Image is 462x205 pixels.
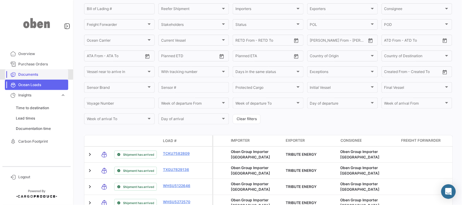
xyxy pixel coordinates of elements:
[163,199,195,205] a: WHSU5272570
[5,69,68,80] a: Documents
[384,8,444,12] span: Consignee
[340,165,380,175] span: Oben Group Importer Perú
[248,55,275,59] input: To
[21,7,52,39] img: oben-logo.png
[197,138,212,143] datatable-header-cell: Policy
[310,39,319,43] input: From
[16,126,51,131] span: Documentation time
[310,23,370,28] span: POL
[340,149,380,159] span: Oben Group Importer Perú
[5,136,68,147] a: Carbon Footprint
[231,165,270,175] span: Oben Group Importer Perú
[286,138,305,143] span: Exporter
[13,114,68,123] a: Lead times
[87,71,146,75] span: Vessel near to arrive in
[87,118,146,122] span: Week of arrival To
[384,102,444,106] span: Week of arrival From
[60,92,66,98] span: expand_more
[97,138,112,143] datatable-header-cell: Transport mode
[217,52,226,61] button: Open calendar
[399,135,460,146] datatable-header-cell: Freight Forwarder
[16,105,49,111] span: Time to destination
[231,182,270,192] span: Oben Group Importer Perú
[440,36,450,45] button: Open calendar
[340,138,362,143] span: Consignee
[112,138,160,143] datatable-header-cell: Shipment Status
[161,8,221,12] span: Reefer Shipment
[323,39,350,43] input: To
[235,23,295,28] span: Status
[18,61,66,67] span: Purchase Orders
[441,184,456,199] div: Abrir Intercom Messenger
[123,168,154,173] span: Shipment has arrived
[405,39,432,43] input: ATD To
[87,86,146,91] span: Sensor Brand
[13,103,68,113] a: Time to destination
[18,82,66,88] span: Ocean Loads
[143,52,152,61] button: Open calendar
[87,23,146,28] span: Freight Forwarder
[248,39,275,43] input: To
[310,86,370,91] span: Initial Vessel
[283,135,338,146] datatable-header-cell: Exporter
[310,55,370,59] span: Country of Origin
[5,80,68,90] a: Ocean Loads
[384,39,401,43] input: ATD From
[235,39,244,43] input: From
[340,182,380,192] span: Oben Group Importer Perú
[87,168,93,174] a: Expand/Collapse Row
[5,59,68,69] a: Purchase Orders
[87,55,103,59] input: ATA From
[366,36,375,45] button: Open calendar
[310,102,370,106] span: Day of departure
[163,167,195,172] a: TXGU7829136
[310,8,370,12] span: Exporters
[174,55,201,59] input: To
[213,135,228,146] datatable-header-cell: Protected Cargo
[161,55,170,59] input: From
[401,138,441,143] span: Freight Forwarder
[5,49,68,59] a: Overview
[123,184,154,189] span: Shipment has arrived
[384,23,444,28] span: POD
[161,71,221,75] span: With tracking number
[235,86,295,91] span: Protected Cargo
[412,71,439,75] input: Created To
[18,139,66,144] span: Carbon Footprint
[310,71,370,75] span: Exceptions
[160,136,197,146] datatable-header-cell: Load #
[235,71,295,75] span: Days in the same status
[161,23,221,28] span: Stakeholders
[235,102,295,106] span: Week of departure To
[123,152,154,157] span: Shipment has arrived
[18,174,66,180] span: Logout
[286,168,317,173] span: TRIBUTE ENERGY
[13,124,68,133] a: Documentation time
[161,39,221,43] span: Current Vessel
[107,55,134,59] input: ATA To
[228,135,283,146] datatable-header-cell: Importer
[286,184,317,189] span: TRIBUTE ENERGY
[292,52,301,61] button: Open calendar
[16,116,35,121] span: Lead times
[231,138,250,143] span: Importer
[231,149,270,159] span: Oben Group Importer Perú
[235,55,244,59] input: From
[161,118,221,122] span: Day of arrival
[235,8,295,12] span: Importers
[286,200,317,205] span: TRIBUTE ENERGY
[233,114,261,124] button: Clear filters
[87,151,93,158] a: Expand/Collapse Row
[163,151,195,156] a: TCKU7582809
[384,86,444,91] span: Final Vessel
[163,183,195,189] a: WHSU5122646
[87,39,146,43] span: Ocean Carrier
[161,102,221,106] span: Week of departure From
[87,184,93,190] a: Expand/Collapse Row
[292,36,301,45] button: Open calendar
[18,51,66,57] span: Overview
[18,72,66,77] span: Documents
[18,92,58,98] span: Insights
[338,135,399,146] datatable-header-cell: Consignee
[163,138,177,144] span: Load #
